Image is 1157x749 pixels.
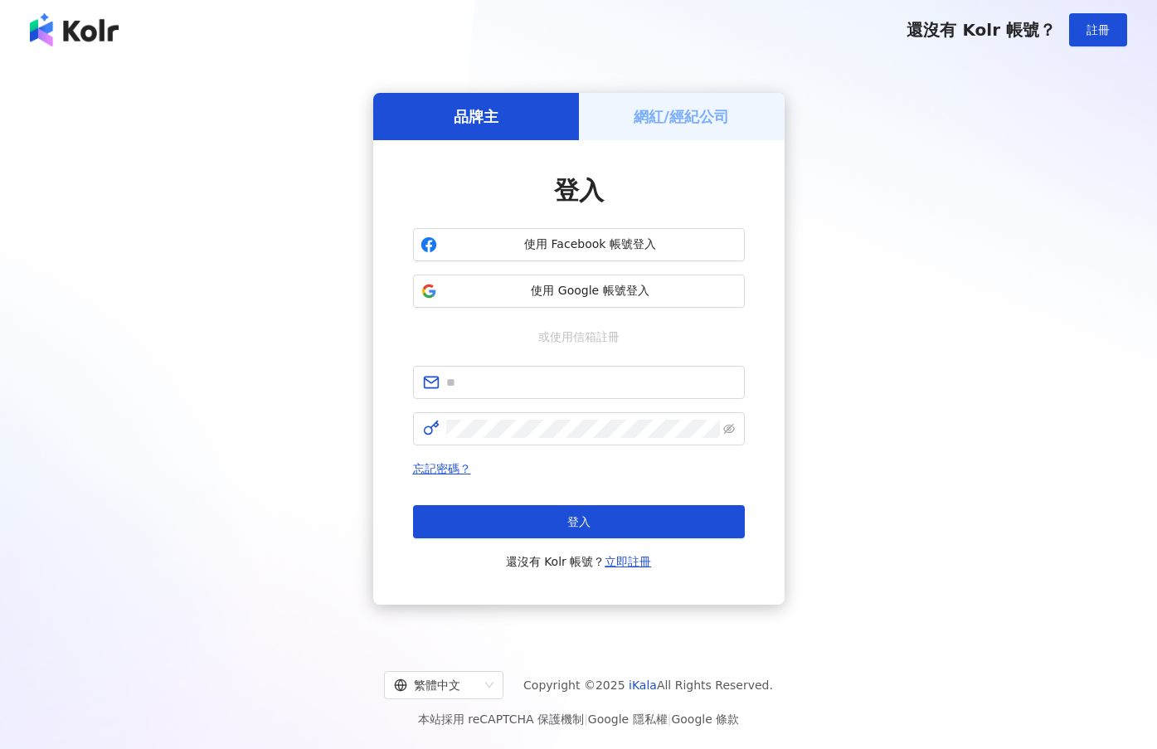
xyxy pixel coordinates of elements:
[1069,13,1127,46] button: 註冊
[723,423,735,435] span: eye-invisible
[454,106,498,127] h5: 品牌主
[584,713,588,726] span: |
[444,236,737,253] span: 使用 Facebook 帳號登入
[907,20,1056,40] span: 還沒有 Kolr 帳號？
[394,672,479,698] div: 繁體中文
[671,713,739,726] a: Google 條款
[413,505,745,538] button: 登入
[413,228,745,261] button: 使用 Facebook 帳號登入
[444,283,737,299] span: 使用 Google 帳號登入
[588,713,668,726] a: Google 隱私權
[634,106,729,127] h5: 網紅/經紀公司
[1087,23,1110,36] span: 註冊
[629,678,657,692] a: iKala
[418,709,739,729] span: 本站採用 reCAPTCHA 保護機制
[668,713,672,726] span: |
[506,552,652,571] span: 還沒有 Kolr 帳號？
[523,675,773,695] span: Copyright © 2025 All Rights Reserved.
[605,555,651,568] a: 立即註冊
[554,176,604,205] span: 登入
[30,13,119,46] img: logo
[527,328,631,346] span: 或使用信箱註冊
[413,275,745,308] button: 使用 Google 帳號登入
[567,515,591,528] span: 登入
[413,462,471,475] a: 忘記密碼？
